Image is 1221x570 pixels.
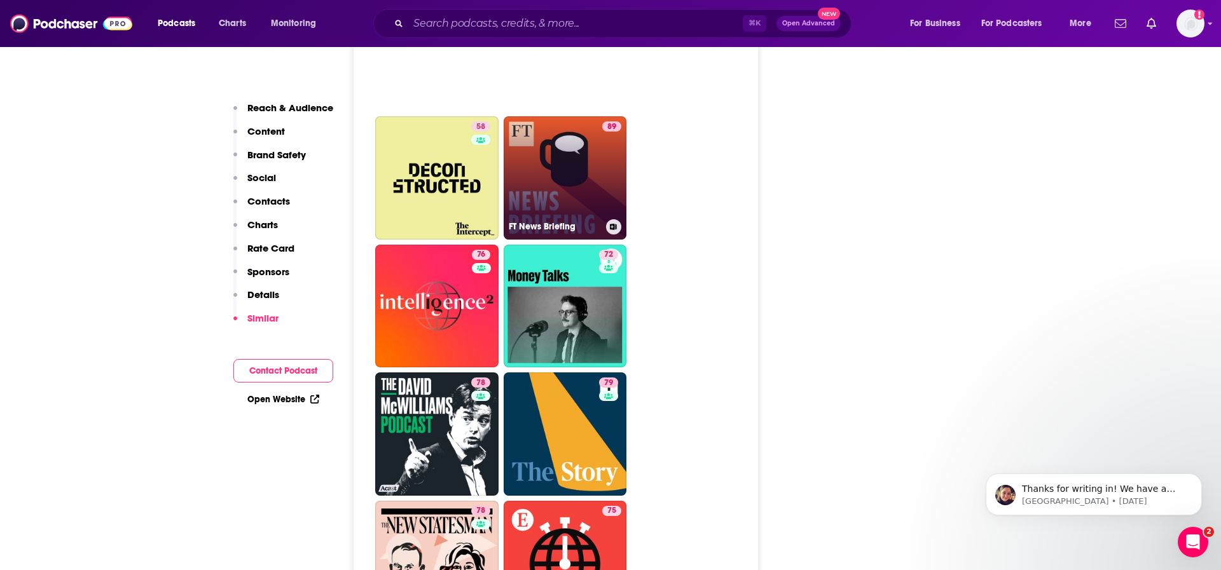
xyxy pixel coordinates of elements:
button: open menu [1061,13,1107,34]
a: 78 [471,506,490,516]
a: 76 [472,250,490,260]
a: 58 [375,116,499,240]
a: 75 [602,506,621,516]
button: Rate Card [233,242,294,266]
h3: FT News Briefing [509,221,601,232]
a: 76 [375,245,499,368]
a: 72 [504,245,627,368]
a: 78 [375,372,499,496]
a: 78 [471,377,490,388]
span: ⌘ K [743,15,766,32]
button: Contacts [233,195,290,219]
button: Social [233,172,276,195]
a: 79 [504,372,627,496]
p: Reach & Audience [247,102,333,114]
p: Similar [247,312,279,324]
span: Open Advanced [782,20,835,27]
a: 79 [599,377,618,388]
button: open menu [973,13,1061,34]
span: 2 [1204,527,1214,537]
iframe: Intercom live chat [1178,527,1208,557]
button: Brand Safety [233,149,306,172]
span: 58 [476,121,485,133]
p: Brand Safety [247,149,306,161]
img: Podchaser - Follow, Share and Rate Podcasts [10,11,132,36]
a: Show notifications dropdown [1110,13,1131,34]
a: Show notifications dropdown [1142,13,1161,34]
img: User Profile [1176,10,1204,37]
span: Charts [219,15,246,32]
span: 72 [604,248,613,261]
span: Thanks for writing in! We have a video that can show you how to build and export a list: Podchase... [55,37,211,110]
span: New [818,8,841,20]
a: Charts [210,13,254,34]
button: Contact Podcast [233,359,333,383]
div: Search podcasts, credits, & more... [385,9,864,38]
button: open menu [149,13,212,34]
span: Monitoring [271,15,316,32]
input: Search podcasts, credits, & more... [408,13,743,34]
button: Open AdvancedNew [776,16,841,31]
svg: Add a profile image [1194,10,1204,20]
span: 75 [607,505,616,517]
p: Contacts [247,195,290,207]
a: 58 [471,121,490,132]
a: 89FT News Briefing [504,116,627,240]
button: Show profile menu [1176,10,1204,37]
span: 78 [476,505,485,517]
p: Rate Card [247,242,294,254]
button: open menu [901,13,976,34]
span: Logged in as rowan.sullivan [1176,10,1204,37]
button: Similar [233,312,279,336]
p: Sponsors [247,266,289,278]
span: Podcasts [158,15,195,32]
a: 89 [602,121,621,132]
span: More [1070,15,1091,32]
button: Content [233,125,285,149]
span: 78 [476,377,485,390]
p: Charts [247,219,278,231]
span: 89 [607,121,616,133]
span: For Business [910,15,960,32]
button: Sponsors [233,266,289,289]
button: Details [233,288,279,312]
a: 72 [599,250,618,260]
span: 76 [477,248,485,261]
button: Charts [233,219,278,242]
span: For Podcasters [981,15,1042,32]
p: Message from Sydney, sent 5w ago [55,49,219,60]
a: Open Website [247,394,319,405]
p: Content [247,125,285,137]
iframe: Intercom notifications message [967,447,1221,536]
p: Social [247,172,276,184]
p: Details [247,288,279,301]
button: Reach & Audience [233,102,333,125]
button: open menu [262,13,333,34]
span: 79 [604,377,613,390]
